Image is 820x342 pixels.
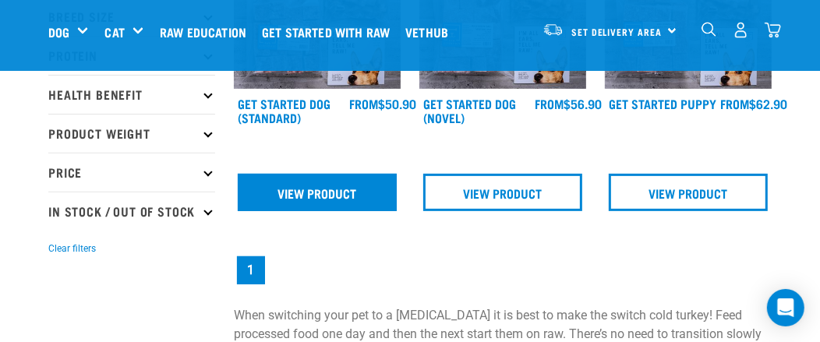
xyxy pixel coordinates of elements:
a: Vethub [401,1,460,63]
a: Page 1 [237,256,265,284]
div: $62.90 [720,97,787,111]
a: Cat [104,23,124,41]
span: Set Delivery Area [571,29,662,34]
div: Open Intercom Messenger [767,289,804,326]
a: View Product [238,174,397,211]
a: Get Started Dog (Novel) [423,100,516,121]
a: View Product [609,174,768,211]
a: Dog [48,23,69,41]
p: Product Weight [48,114,215,153]
nav: pagination [234,253,772,287]
img: user.png [733,22,749,38]
a: View Product [423,174,582,211]
p: Price [48,153,215,192]
a: Get Started Puppy [609,100,716,107]
p: In Stock / Out Of Stock [48,192,215,231]
p: Health Benefit [48,75,215,114]
button: Clear filters [48,242,96,256]
img: home-icon-1@2x.png [702,22,716,37]
a: Raw Education [156,1,258,63]
img: home-icon@2x.png [765,22,781,38]
span: FROM [535,100,564,107]
div: $50.90 [349,97,416,111]
a: Get Started Dog (Standard) [238,100,330,121]
div: $56.90 [535,97,602,111]
a: Get started with Raw [258,1,401,63]
span: FROM [720,100,749,107]
img: van-moving.png [543,23,564,37]
span: FROM [349,100,378,107]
